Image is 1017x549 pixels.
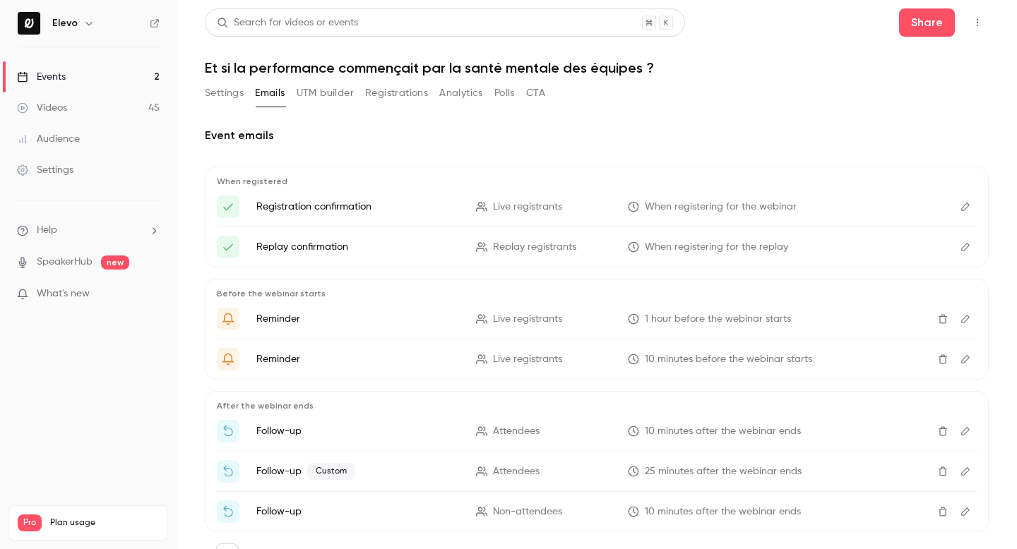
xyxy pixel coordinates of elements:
div: Settings [17,163,73,177]
button: Delete [932,348,954,370]
button: Edit [954,348,977,370]
button: UTM builder [297,82,354,104]
p: Follow-up [256,505,459,519]
p: Registration confirmation [256,200,459,214]
span: Attendees [493,424,540,439]
div: Audience [17,132,80,146]
li: Merci d'avoir participé à {{ event_name }} [217,420,977,442]
p: Before the webinar starts [217,288,977,299]
button: Edit [954,195,977,218]
span: Attendees [493,464,540,479]
p: Follow-up [256,463,459,480]
span: 10 minutes after the webinar ends [645,505,801,519]
a: SpeakerHub [37,255,93,270]
button: Edit [954,420,977,442]
h1: Et si la performance commençait par la santé mentale des équipes ? [205,59,989,76]
iframe: Noticeable Trigger [143,288,160,301]
button: Settings [205,82,244,104]
span: Live registrants [493,352,562,367]
span: What's new [37,286,90,301]
button: Delete [932,420,954,442]
div: Search for videos or events [217,16,358,30]
span: 1 hour before the webinar starts [645,312,791,327]
span: new [101,255,129,270]
button: Emails [255,82,285,104]
span: Custom [307,463,355,480]
li: Voici le lien pour accéder à la vidéo {{ event_name }} [217,236,977,258]
div: Videos [17,101,67,115]
button: Delete [932,500,954,523]
li: {{ event_name }} commence dans 10 minutes [217,348,977,370]
span: When registering for the webinar [645,200,797,215]
p: Reminder [256,352,459,366]
span: 25 minutes after the webinar ends [645,464,802,479]
p: Reminder [256,312,459,326]
button: Share [899,8,955,37]
p: After the webinar ends [217,400,977,411]
p: Replay confirmation [256,240,459,254]
button: Registrations [365,82,428,104]
li: {{ event_name }} va bientôt commencer [217,308,977,330]
li: Regardez le replay de {{ event_name }} [217,500,977,523]
li: help-dropdown-opener [17,223,160,238]
span: 10 minutes after the webinar ends [645,424,801,439]
span: 10 minutes before the webinar starts [645,352,812,367]
span: Non-attendees [493,505,562,519]
h6: Elevo [52,16,78,30]
span: Live registrants [493,200,562,215]
span: Replay registrants [493,240,576,255]
h2: Event emails [205,127,989,144]
span: Plan usage [50,517,159,529]
li: Voici le lien pour accéder à {{ event_name }} [217,195,977,218]
button: Analytics [439,82,483,104]
button: Edit [954,460,977,483]
span: Pro [18,514,42,531]
span: When registering for the replay [645,240,788,255]
button: Polls [494,82,515,104]
span: Live registrants [493,312,562,327]
button: Delete [932,308,954,330]
button: Edit [954,308,977,330]
p: Follow-up [256,424,459,438]
button: Edit [954,236,977,258]
button: Delete [932,460,954,483]
img: Elevo [18,12,40,35]
span: Help [37,223,57,238]
li: Une dernier chose… votre cadeau 🎁 [217,460,977,483]
button: Edit [954,500,977,523]
button: CTA [526,82,545,104]
p: When registered [217,176,977,187]
div: Events [17,70,66,84]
